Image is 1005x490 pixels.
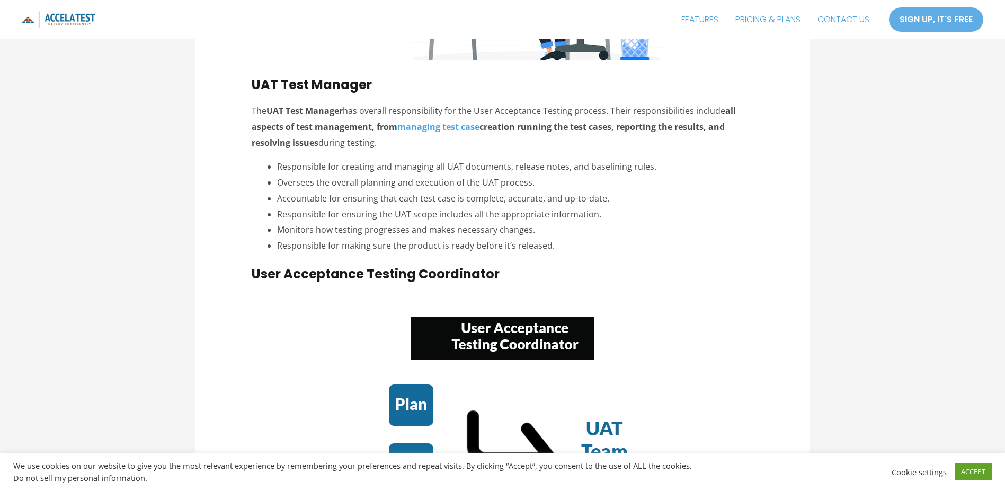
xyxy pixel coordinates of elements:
img: icon [21,11,95,28]
a: Cookie settings [892,467,947,477]
li: Oversees the overall planning and execution of the UAT process. [277,175,753,191]
p: The has overall responsibility for the User Acceptance Testing process. Their responsibilities in... [252,103,753,151]
strong: all aspects of test management, from creation running the test cases, reporting the results, and ... [252,105,736,148]
div: . [13,473,698,483]
strong: User Acceptance Testing Coordinator [252,265,500,283]
nav: Site Navigation [673,6,878,33]
li: Responsible for ensuring the UAT scope includes all the appropriate information. [277,207,753,223]
a: CONTACT US [809,6,878,33]
li: Monitors how testing progresses and makes necessary changes. [277,222,753,238]
a: Do not sell my personal information [13,472,145,483]
li: Accountable for ensuring that each test case is complete, accurate, and up-to-date. [277,191,753,207]
li: Responsible for creating and managing all UAT documents, release notes, and baselining rules. [277,159,753,175]
a: FEATURES [673,6,727,33]
a: managing test case [397,121,479,133]
li: Responsible for making sure the product is ready before it’s released. [277,238,753,254]
a: ACCEPT [955,463,992,480]
strong: UAT Test Manager [252,76,372,93]
a: SIGN UP, IT'S FREE [888,7,984,32]
a: PRICING & PLANS [727,6,809,33]
div: We use cookies on our website to give you the most relevant experience by remembering your prefer... [13,461,698,483]
strong: UAT Test Manager [266,105,343,117]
